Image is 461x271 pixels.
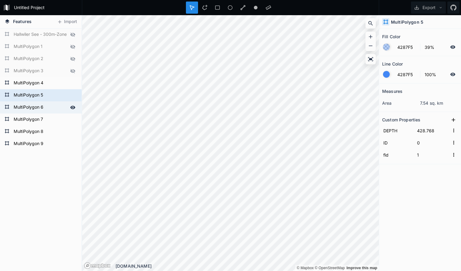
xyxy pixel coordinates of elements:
[297,266,314,270] a: Mapbox
[416,126,449,135] input: Empty
[416,138,449,147] input: Empty
[382,100,420,106] dt: area
[411,2,446,14] button: Export
[382,115,420,124] h2: Custom Properties
[416,150,449,159] input: Empty
[116,263,379,269] div: [DOMAIN_NAME]
[391,19,423,25] h4: MultiPolygon 5
[315,266,345,270] a: OpenStreetMap
[420,100,458,106] dd: 7.54 sq. km
[346,266,377,270] a: Map feedback
[84,262,111,269] a: Mapbox logo
[13,18,32,25] span: Features
[54,17,80,27] button: Import
[382,150,413,159] input: Name
[382,126,413,135] input: Name
[382,138,413,147] input: Name
[382,86,402,96] h2: Measures
[382,59,403,69] h2: Line Color
[382,32,400,41] h2: Fill Color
